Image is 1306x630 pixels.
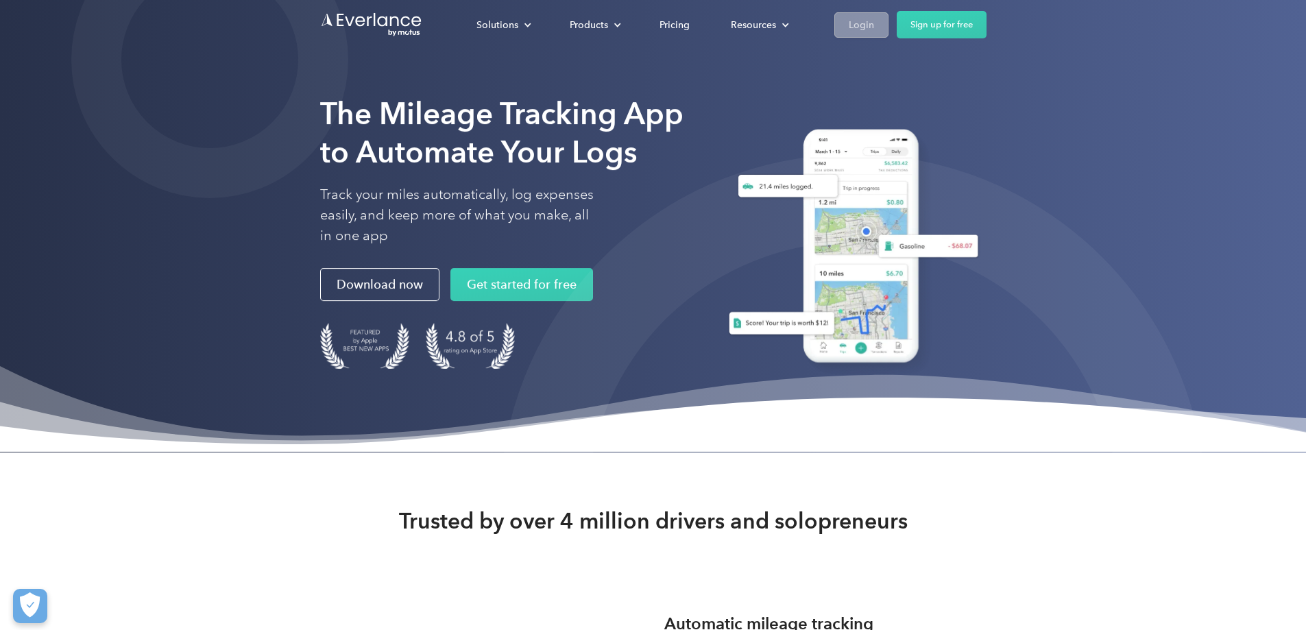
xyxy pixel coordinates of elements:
[834,12,888,38] a: Login
[897,11,987,38] a: Sign up for free
[570,16,608,34] div: Products
[426,323,515,369] img: 4.9 out of 5 stars on the app store
[463,13,542,37] div: Solutions
[320,95,684,170] strong: The Mileage Tracking App to Automate Your Logs
[320,323,409,369] img: Badge for Featured by Apple Best New Apps
[660,16,690,34] div: Pricing
[849,16,874,34] div: Login
[556,13,632,37] div: Products
[712,119,987,378] img: Everlance, mileage tracker app, expense tracking app
[717,13,800,37] div: Resources
[13,589,47,623] button: Cookies Settings
[476,16,518,34] div: Solutions
[320,184,594,246] p: Track your miles automatically, log expenses easily, and keep more of what you make, all in one app
[399,507,908,535] strong: Trusted by over 4 million drivers and solopreneurs
[646,13,703,37] a: Pricing
[450,268,593,301] a: Get started for free
[731,16,776,34] div: Resources
[320,268,439,301] a: Download now
[320,12,423,38] a: Go to homepage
